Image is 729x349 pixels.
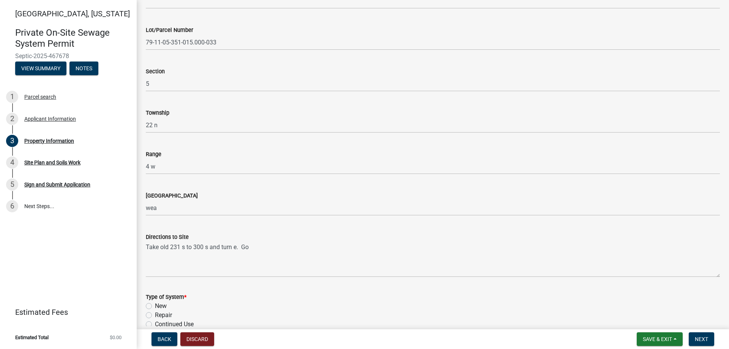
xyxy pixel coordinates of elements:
[69,62,98,75] button: Notes
[24,182,90,187] div: Sign and Submit Application
[15,27,131,49] h4: Private On-Site Sewage System Permit
[146,152,161,157] label: Range
[146,295,186,300] label: Type of System
[6,113,18,125] div: 2
[24,138,74,144] div: Property Information
[146,235,189,240] label: Directions to Site
[24,94,56,99] div: Parcel search
[146,28,193,33] label: Lot/Parcel Number
[69,66,98,72] wm-modal-confirm: Notes
[15,9,130,18] span: [GEOGRAPHIC_DATA], [US_STATE]
[146,111,169,116] label: Township
[6,91,18,103] div: 1
[6,178,18,191] div: 5
[15,62,66,75] button: View Summary
[695,336,708,342] span: Next
[110,335,121,340] span: $0.00
[15,335,49,340] span: Estimated Total
[180,332,214,346] button: Discard
[158,336,171,342] span: Back
[6,156,18,169] div: 4
[146,193,198,199] label: [GEOGRAPHIC_DATA]
[6,135,18,147] div: 3
[15,66,66,72] wm-modal-confirm: Summary
[6,305,125,320] a: Estimated Fees
[155,302,167,311] label: New
[6,200,18,212] div: 6
[643,336,672,342] span: Save & Exit
[24,116,76,122] div: Applicant Information
[689,332,714,346] button: Next
[146,69,165,74] label: Section
[15,52,121,60] span: Septic-2025-467678
[155,311,172,320] label: Repair
[151,332,177,346] button: Back
[24,160,80,165] div: Site Plan and Soils Work
[155,320,194,329] label: Continued Use
[637,332,683,346] button: Save & Exit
